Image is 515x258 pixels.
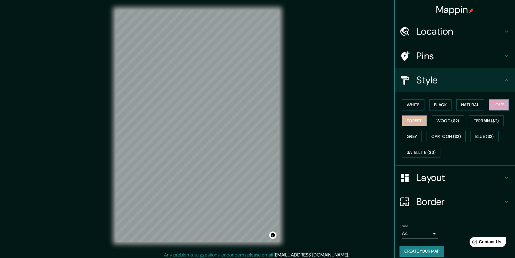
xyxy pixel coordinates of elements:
button: Toggle attribution [269,232,276,239]
button: Grey [402,131,422,142]
div: Pins [395,44,515,68]
h4: Layout [416,172,503,184]
a: [EMAIL_ADDRESS][DOMAIN_NAME] [274,252,348,258]
h4: Mappin [436,4,474,16]
iframe: Help widget launcher [461,235,508,251]
h4: Location [416,25,503,37]
h4: Border [416,196,503,208]
button: Terrain ($2) [469,115,504,126]
button: Natural [456,99,484,110]
div: Layout [395,166,515,190]
canvas: Map [116,10,279,242]
img: pin-icon.png [469,8,474,13]
button: Blue ($2) [470,131,499,142]
h4: Style [416,74,503,86]
button: Create your map [399,246,444,257]
button: Love [489,99,509,110]
button: Forest [402,115,427,126]
div: A4 [402,229,438,238]
h4: Pins [416,50,503,62]
button: Black [429,99,452,110]
button: White [402,99,424,110]
button: Satellite ($3) [402,147,440,158]
div: Location [395,19,515,43]
div: Border [395,190,515,214]
button: Cartoon ($2) [427,131,466,142]
div: Style [395,68,515,92]
label: Size [402,224,408,229]
button: Wood ($2) [432,115,464,126]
